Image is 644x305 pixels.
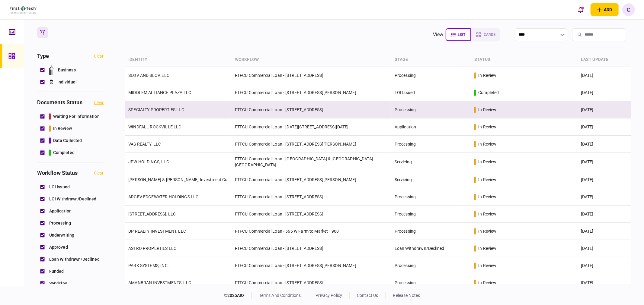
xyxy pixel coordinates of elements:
[578,84,631,101] td: [DATE]
[471,53,578,67] th: status
[128,263,169,268] a: PARK SYSTEMS, INC.
[392,101,471,118] td: Processing
[392,206,471,223] td: Processing
[392,84,471,101] td: LOI Issued
[128,229,186,234] a: DP REALTY INVESTMENT, LLC
[49,268,64,275] span: Funded
[478,124,496,130] div: in review
[232,171,392,188] td: FTFCU Commercial Loan - [STREET_ADDRESS][PERSON_NAME]
[393,293,420,298] a: release notes
[10,6,37,14] img: client company logo
[232,101,392,118] td: FTFCU Commercial Loan - [STREET_ADDRESS]
[53,137,82,144] span: data collected
[128,212,176,216] a: [STREET_ADDRESS], LLC
[232,188,392,206] td: FTFCU Commercial Loan - [STREET_ADDRESS]
[478,177,496,183] div: in review
[578,240,631,257] td: [DATE]
[232,84,392,101] td: FTFCU Commercial Loan - [STREET_ADDRESS][PERSON_NAME]
[622,3,635,16] button: C
[232,257,392,274] td: FTFCU Commercial Loan - [STREET_ADDRESS][PERSON_NAME]
[392,118,471,136] td: Application
[392,257,471,274] td: Processing
[478,72,496,78] div: in review
[94,171,104,175] button: clear
[484,33,495,37] span: cards
[232,53,392,67] th: workflow
[478,90,499,96] div: completed
[578,171,631,188] td: [DATE]
[232,136,392,153] td: FTFCU Commercial Loan - [STREET_ADDRESS][PERSON_NAME]
[478,107,496,113] div: in review
[224,292,252,299] div: © 2025 AIO
[128,90,191,95] a: MIDDLEM ALLIANCE PLAZA LLC
[392,153,471,171] td: Servicing
[446,28,471,41] button: list
[392,67,471,84] td: Processing
[128,177,227,182] a: [PERSON_NAME] & [PERSON_NAME] Investment Co
[125,53,232,67] th: identity
[578,188,631,206] td: [DATE]
[232,118,392,136] td: FTFCU Commercial Loan - [DATE][STREET_ADDRESS][DATE]
[578,206,631,223] td: [DATE]
[49,220,71,226] span: Processing
[578,136,631,153] td: [DATE]
[232,240,392,257] td: FTFCU Commercial Loan - [STREET_ADDRESS]
[232,67,392,84] td: FTFCU Commercial Loan - [STREET_ADDRESS]
[49,244,68,250] span: Approved
[128,280,191,285] a: AMANBRAN INVESTMENTS, LLC
[49,208,72,214] span: Application
[591,3,619,16] button: open adding identity options
[578,118,631,136] td: [DATE]
[53,113,100,120] span: waiting for information
[392,53,471,67] th: stage
[478,211,496,217] div: in review
[578,274,631,291] td: [DATE]
[128,246,176,251] a: ASTRO PROPERTIES LLC
[578,223,631,240] td: [DATE]
[128,142,161,146] a: VAS REALTY, LLC
[478,194,496,200] div: in review
[392,223,471,240] td: Processing
[458,33,465,37] span: list
[58,67,76,73] span: Business
[232,153,392,171] td: FTFCU Commercial Loan - [GEOGRAPHIC_DATA] & [GEOGRAPHIC_DATA] [GEOGRAPHIC_DATA]
[49,256,100,263] span: Loan Withdrawn/Declined
[53,125,72,132] span: in review
[128,194,198,199] a: ARGEV EDGEWATER HOLDINGS LLC
[574,3,587,16] button: open notifications list
[128,159,169,164] a: JPW HOLDINGS, LLC
[478,280,496,286] div: in review
[478,141,496,147] div: in review
[392,274,471,291] td: Processing
[578,53,631,67] th: last update
[128,73,169,78] a: SLOV AND SLOV, LLC
[578,257,631,274] td: [DATE]
[232,206,392,223] td: FTFCU Commercial Loan - [STREET_ADDRESS]
[57,79,77,85] span: Individual
[478,245,496,251] div: in review
[232,223,392,240] td: FTFCU Commercial Loan - 566 W Farm to Market 1960
[357,293,378,298] a: contact us
[392,171,471,188] td: Servicing
[392,136,471,153] td: Processing
[471,28,500,41] button: cards
[37,53,49,59] h3: Type
[37,170,78,176] h3: workflow status
[433,31,444,38] div: view
[49,184,70,190] span: LOI Issued
[94,100,104,105] button: clear
[578,101,631,118] td: [DATE]
[49,232,75,238] span: Underwriting
[128,107,184,112] a: SPECIALTY PROPERTIES LLC
[478,228,496,234] div: in review
[392,240,471,257] td: Loan Withdrawn/Declined
[94,54,104,58] button: clear
[128,124,181,129] a: WINDFALL ROCKVILLE LLC
[478,159,496,165] div: in review
[232,274,392,291] td: FTFCU Commercial Loan - [STREET_ADDRESS]
[49,280,67,287] span: Servicing
[392,188,471,206] td: Processing
[578,153,631,171] td: [DATE]
[259,293,301,298] a: terms and conditions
